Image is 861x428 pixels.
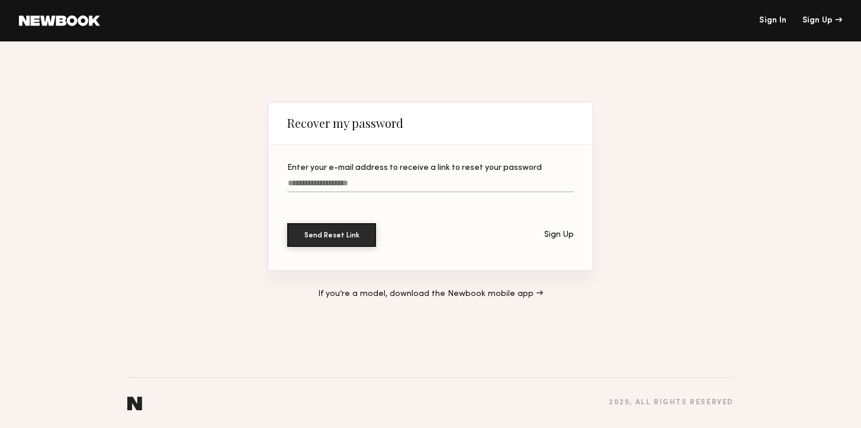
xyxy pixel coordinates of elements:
[609,399,734,407] div: 2025 , all rights reserved
[287,223,376,247] button: Send Reset Link
[318,290,543,298] a: If you’re a model, download the Newbook mobile app →
[759,17,786,25] a: Sign In
[287,179,574,192] input: Enter your e-mail address to receive a link to reset your password
[802,17,842,25] div: Sign Up
[287,164,574,172] div: Enter your e-mail address to receive a link to reset your password
[287,116,403,130] div: Recover my password
[544,231,574,239] div: Sign Up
